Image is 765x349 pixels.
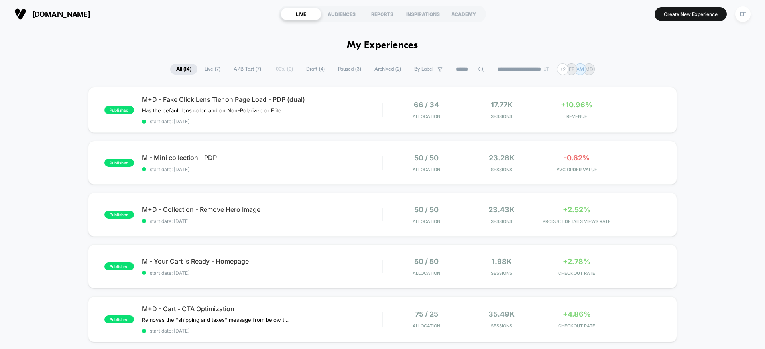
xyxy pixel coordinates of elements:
[142,118,382,124] span: start date: [DATE]
[14,8,26,20] img: Visually logo
[655,7,727,21] button: Create New Experience
[368,64,407,75] span: Archived ( 2 )
[142,305,382,313] span: M+D - Cart - CTA Optimization
[142,257,382,265] span: M - Your Cart is Ready - Homepage
[541,114,613,119] span: REVENUE
[281,8,321,20] div: LIVE
[557,63,568,75] div: + 2
[466,219,537,224] span: Sessions
[142,328,382,334] span: start date: [DATE]
[414,205,439,214] span: 50 / 50
[413,167,440,172] span: Allocation
[413,270,440,276] span: Allocation
[561,101,592,109] span: +10.96%
[142,95,382,103] span: M+D - Fake Click Lens Tier on Page Load - PDP (dual)
[413,114,440,119] span: Allocation
[466,323,537,329] span: Sessions
[563,257,590,266] span: +2.78%
[104,159,134,167] span: published
[142,317,290,323] span: Removes the "shipping and taxes" message from below the CTA and replaces it with message about re...
[576,66,584,72] p: AM
[228,64,267,75] span: A/B Test ( 7 )
[466,270,537,276] span: Sessions
[414,101,439,109] span: 66 / 34
[466,167,537,172] span: Sessions
[541,219,613,224] span: PRODUCT DETAILS VIEWS RATE
[564,154,590,162] span: -0.62%
[541,270,613,276] span: CHECKOUT RATE
[443,8,484,20] div: ACADEMY
[12,8,92,20] button: [DOMAIN_NAME]
[142,218,382,224] span: start date: [DATE]
[413,219,440,224] span: Allocation
[170,64,197,75] span: All ( 14 )
[321,8,362,20] div: AUDIENCES
[544,67,549,71] img: end
[414,66,433,72] span: By Label
[414,154,439,162] span: 50 / 50
[362,8,403,20] div: REPORTS
[414,257,439,266] span: 50 / 50
[142,166,382,172] span: start date: [DATE]
[491,101,513,109] span: 17.77k
[466,114,537,119] span: Sessions
[104,262,134,270] span: published
[735,6,751,22] div: EF
[413,323,440,329] span: Allocation
[142,270,382,276] span: start date: [DATE]
[32,10,90,18] span: [DOMAIN_NAME]
[104,106,134,114] span: published
[541,323,613,329] span: CHECKOUT RATE
[142,154,382,162] span: M - Mini collection - PDP
[488,205,515,214] span: 23.43k
[332,64,367,75] span: Paused ( 3 )
[415,310,438,318] span: 75 / 25
[563,205,590,214] span: +2.52%
[563,310,591,318] span: +4.86%
[104,315,134,323] span: published
[733,6,753,22] button: EF
[199,64,226,75] span: Live ( 7 )
[488,310,515,318] span: 35.49k
[489,154,515,162] span: 23.28k
[569,66,574,72] p: EF
[142,205,382,213] span: M+D - Collection - Remove Hero Image
[142,107,290,114] span: Has the default lens color land on Non-Polarized or Elite Polarized to see if that performs bette...
[403,8,443,20] div: INSPIRATIONS
[492,257,512,266] span: 1.98k
[541,167,613,172] span: AVG ORDER VALUE
[300,64,331,75] span: Draft ( 4 )
[347,40,418,51] h1: My Experiences
[104,211,134,219] span: published
[585,66,593,72] p: MD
